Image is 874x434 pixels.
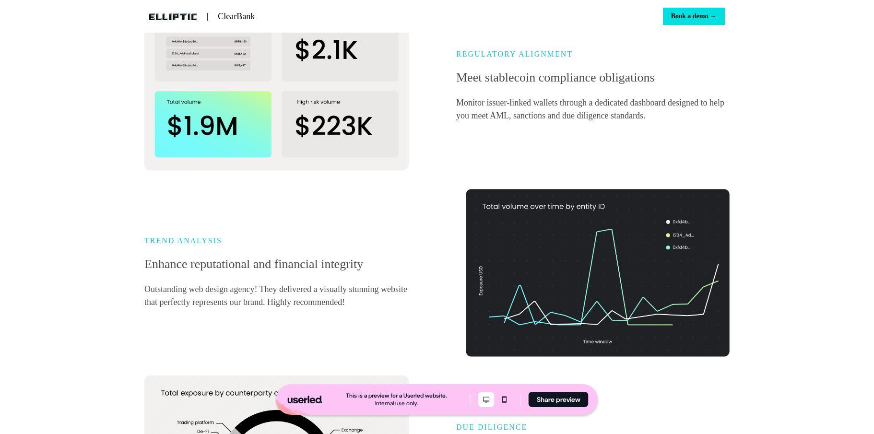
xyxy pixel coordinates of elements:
[663,8,725,25] button: Book a demo →
[478,392,495,407] button: Desktop mode
[346,392,447,399] div: This is a preview for a Userled website.
[456,50,730,59] h6: REGULATORY ALIGNMENT
[496,392,513,407] button: Mobile mode
[144,236,418,245] h6: TREND ANALYSIS
[375,399,418,407] div: Internal use only.
[456,423,730,432] h6: DUE DILIGENCE
[207,11,208,22] p: |
[144,255,418,273] p: Enhance reputational and financial integrity
[456,96,730,122] p: Monitor issuer-linked wallets through a dedicated dashboard designed to help you meet AML, sancti...
[456,68,730,87] p: Meet stablecoin compliance obligations
[529,392,589,407] button: Share preview
[144,283,418,309] p: Outstanding web design agency! They delivered a visually stunning website that perfectly represen...
[218,10,255,23] p: ClearBank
